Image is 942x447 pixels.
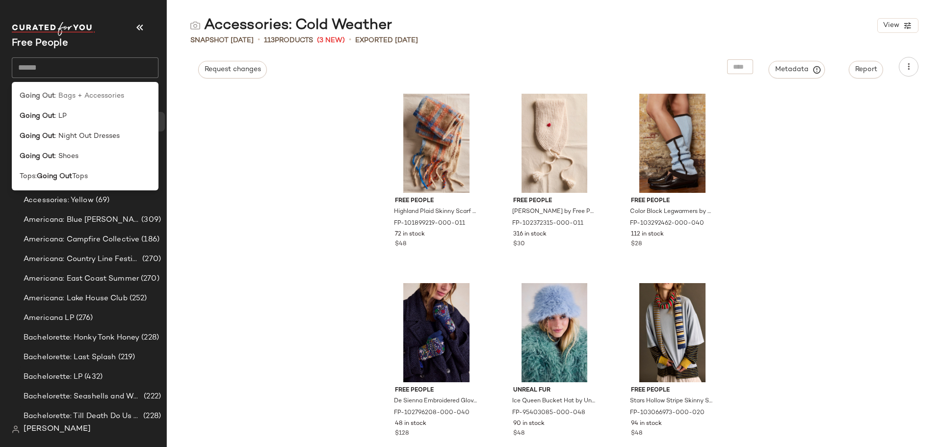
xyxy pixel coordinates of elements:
[395,429,409,438] span: $128
[513,240,525,249] span: $30
[630,219,704,228] span: FP-103292462-000-040
[394,409,470,418] span: FP-102796208-000-040
[631,386,714,395] span: Free People
[395,240,406,249] span: $48
[513,197,596,206] span: Free People
[395,230,425,239] span: 72 in stock
[190,35,254,46] span: Snapshot [DATE]
[631,420,662,428] span: 94 in stock
[139,234,159,245] span: (186)
[883,22,899,29] span: View
[139,273,159,285] span: (270)
[395,420,426,428] span: 48 in stock
[775,65,819,74] span: Metadata
[55,151,78,161] span: : Shoes
[190,16,392,35] div: Accessories: Cold Weather
[55,111,67,121] span: : LP
[20,171,37,182] span: Tops:
[513,429,524,438] span: $48
[24,423,91,435] span: [PERSON_NAME]
[24,273,139,285] span: Americana: East Coast Summer
[190,21,200,30] img: svg%3e
[505,94,604,193] img: 102372315_011_b
[387,94,486,193] img: 101899219_011_b
[394,219,465,228] span: FP-101899219-000-011
[513,420,545,428] span: 90 in stock
[37,171,72,182] b: Going Out
[349,34,351,46] span: •
[24,352,116,363] span: Bachelorette: Last Splash
[128,293,147,304] span: (252)
[512,208,595,216] span: [PERSON_NAME] by Free People in White
[20,131,55,141] b: Going Out
[24,195,94,206] span: Accessories: Yellow
[12,425,20,433] img: svg%3e
[20,151,55,161] b: Going Out
[513,386,596,395] span: Unreal Fur
[631,240,642,249] span: $28
[264,35,313,46] div: Products
[855,66,877,74] span: Report
[24,293,128,304] span: Americana: Lake House Club
[394,208,477,216] span: Highland Plaid Skinny Scarf by Free People
[55,131,120,141] span: : Night Out Dresses
[20,91,55,101] b: Going Out
[72,171,88,182] span: Tops
[24,371,82,383] span: Bachelorette: LP
[55,91,124,101] span: : Bags + Accessories
[116,352,135,363] span: (219)
[24,391,142,402] span: Bachelorette: Seashells and Wedding Bells
[82,371,103,383] span: (432)
[623,94,722,193] img: 103292462_040_a
[264,37,275,44] span: 113
[74,313,93,324] span: (276)
[140,254,161,265] span: (270)
[512,219,583,228] span: FP-102372315-000-011
[769,61,825,79] button: Metadata
[395,197,478,206] span: Free People
[142,391,161,402] span: (222)
[139,214,161,226] span: (309)
[394,397,477,406] span: De Sienna Embroidered Gloves by Free People in Blue
[513,230,547,239] span: 316 in stock
[139,332,159,343] span: (228)
[317,35,345,46] span: (3 New)
[395,386,478,395] span: Free People
[631,197,714,206] span: Free People
[631,429,642,438] span: $48
[24,254,140,265] span: Americana: Country Line Festival
[12,22,95,36] img: cfy_white_logo.C9jOOHJF.svg
[512,409,585,418] span: FP-95403085-000-048
[24,411,141,422] span: Bachelorette: Till Death Do Us Party
[24,234,139,245] span: Americana: Campfire Collective
[24,214,139,226] span: Americana: Blue [PERSON_NAME] Baby
[630,208,713,216] span: Color Block Legwarmers by Free People in Blue
[20,111,55,121] b: Going Out
[877,18,918,33] button: View
[355,35,418,46] p: Exported [DATE]
[94,195,110,206] span: (69)
[258,34,260,46] span: •
[630,409,705,418] span: FP-103066973-000-020
[631,230,664,239] span: 112 in stock
[24,332,139,343] span: Bachelorette: Honky Tonk Honey
[24,313,74,324] span: Americana LP
[387,283,486,382] img: 102796208_040_a
[849,61,883,79] button: Report
[198,61,267,79] button: Request changes
[12,38,68,49] span: Current Company Name
[204,66,261,74] span: Request changes
[141,411,161,422] span: (228)
[623,283,722,382] img: 103066973_020_0
[630,397,713,406] span: Stars Hollow Stripe Skinny Scarf by Free People
[512,397,595,406] span: Ice Queen Bucket Hat by Unreal Fur at Free People in Blue
[505,283,604,382] img: 95403085_048_a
